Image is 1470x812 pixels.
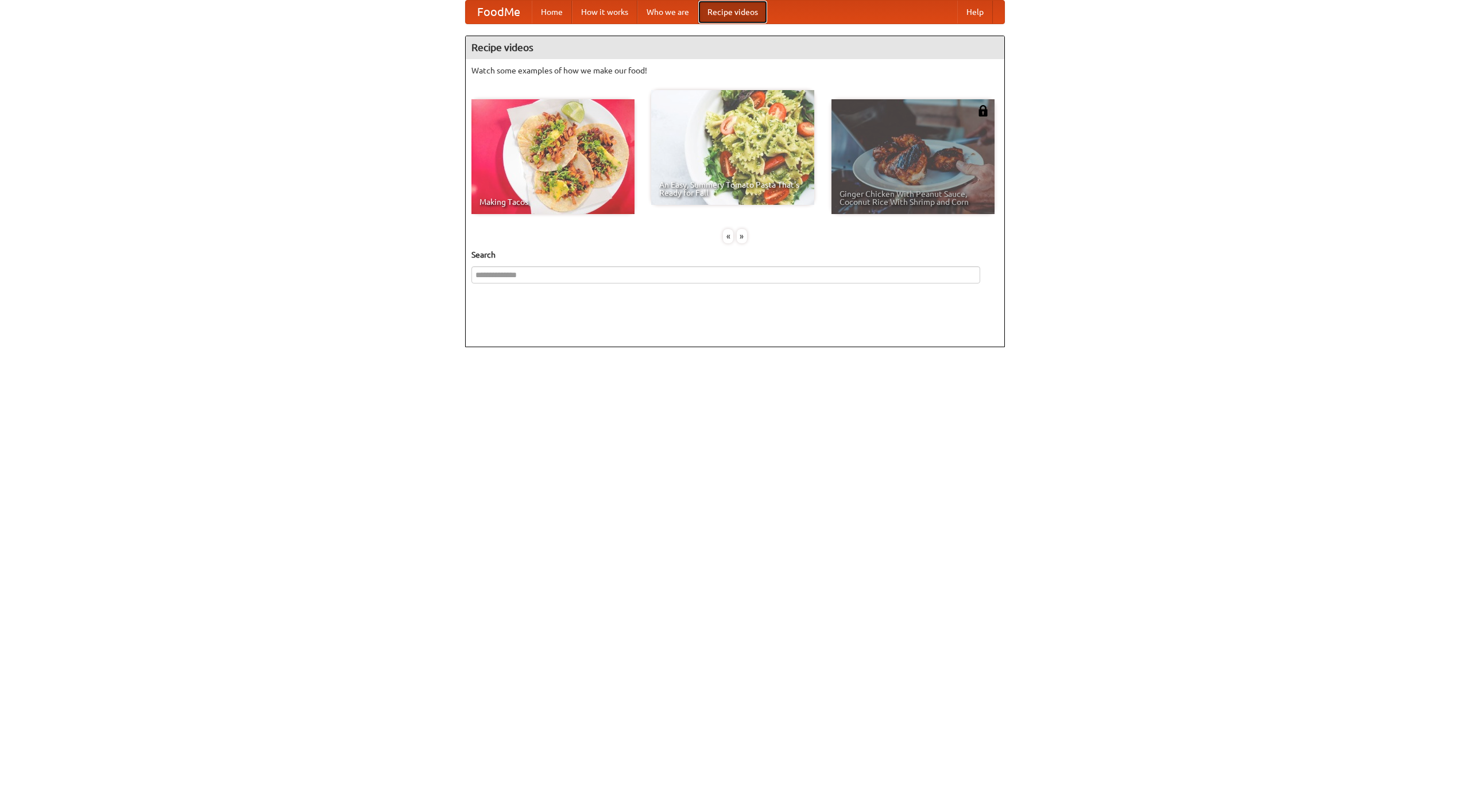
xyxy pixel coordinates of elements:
a: Who we are [637,1,698,24]
a: Recipe videos [698,1,767,24]
a: How it works [572,1,637,24]
a: Home [532,1,572,24]
span: An Easy, Summery Tomato Pasta That's Ready for Fall [659,181,806,197]
h4: Recipe videos [466,36,1004,59]
p: Watch some examples of how we make our food! [471,65,999,76]
a: An Easy, Summery Tomato Pasta That's Ready for Fall [651,90,814,205]
a: Making Tacos [471,99,635,214]
h5: Search [471,249,999,261]
span: Making Tacos [479,198,626,206]
img: 483408.png [977,105,989,116]
a: FoodMe [466,1,532,24]
div: « [723,229,733,243]
div: » [737,229,747,243]
a: Help [957,1,993,24]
